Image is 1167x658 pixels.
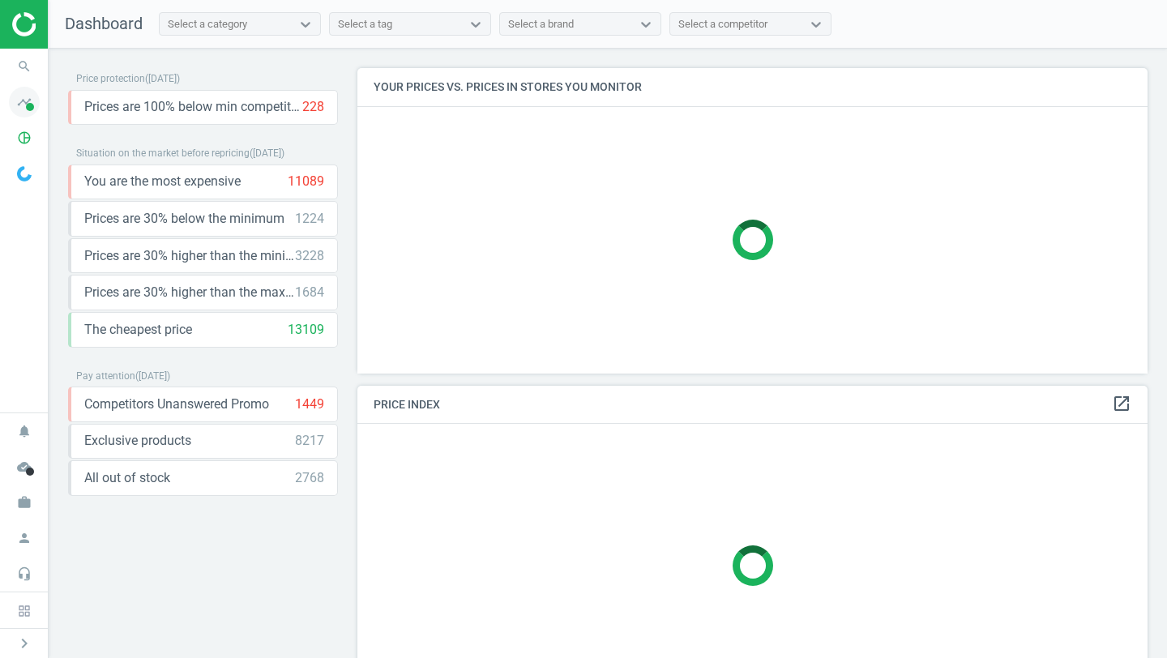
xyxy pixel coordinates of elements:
div: 228 [302,98,324,116]
div: 1449 [295,395,324,413]
i: open_in_new [1112,394,1131,413]
div: 11089 [288,173,324,190]
div: Select a tag [338,17,392,32]
span: ( [DATE] ) [135,370,170,382]
i: pie_chart_outlined [9,122,40,153]
span: Pay attention [76,370,135,382]
span: Prices are 30% higher than the minimum [84,247,295,265]
span: Competitors Unanswered Promo [84,395,269,413]
div: 3228 [295,247,324,265]
span: Prices are 30% higher than the maximal [84,284,295,301]
img: ajHJNr6hYgQAAAAASUVORK5CYII= [12,12,127,36]
div: 1684 [295,284,324,301]
span: Prices are 30% below the minimum [84,210,284,228]
span: ( [DATE] ) [250,147,284,159]
i: chevron_right [15,634,34,653]
i: person [9,523,40,553]
span: Exclusive products [84,432,191,450]
div: Select a competitor [678,17,767,32]
i: notifications [9,416,40,446]
a: open_in_new [1112,394,1131,415]
span: All out of stock [84,469,170,487]
i: headset_mic [9,558,40,589]
i: work [9,487,40,518]
div: Select a brand [508,17,574,32]
button: chevron_right [4,633,45,654]
span: ( [DATE] ) [145,73,180,84]
i: timeline [9,87,40,117]
h4: Your prices vs. prices in stores you monitor [357,68,1148,106]
div: 13109 [288,321,324,339]
span: Prices are 100% below min competitor [84,98,302,116]
div: 8217 [295,432,324,450]
img: wGWNvw8QSZomAAAAABJRU5ErkJggg== [17,166,32,182]
div: Select a category [168,17,247,32]
span: Dashboard [65,14,143,33]
span: Situation on the market before repricing [76,147,250,159]
span: The cheapest price [84,321,192,339]
div: 1224 [295,210,324,228]
i: search [9,51,40,82]
span: Price protection [76,73,145,84]
i: cloud_done [9,451,40,482]
div: 2768 [295,469,324,487]
h4: Price Index [357,386,1148,424]
span: You are the most expensive [84,173,241,190]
